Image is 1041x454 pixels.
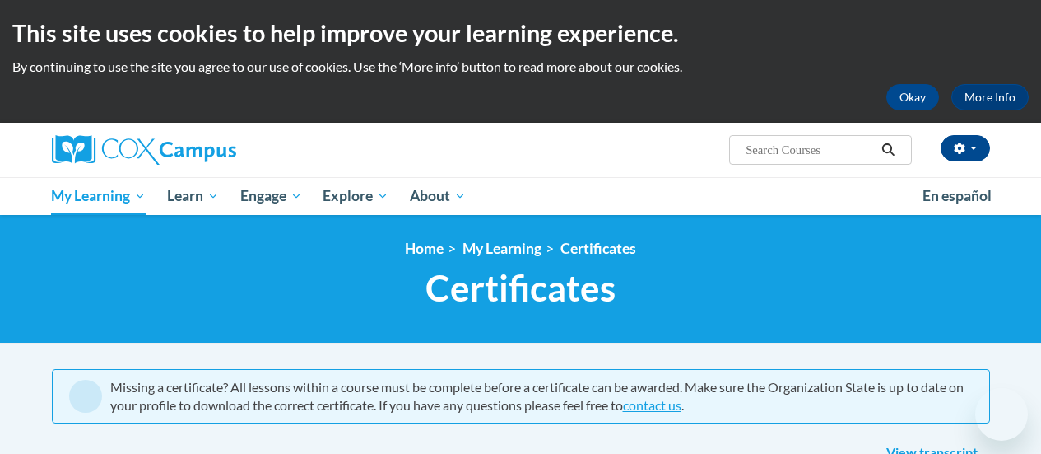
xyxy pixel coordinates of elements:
h2: This site uses cookies to help improve your learning experience. [12,16,1029,49]
img: Cox Campus [52,135,236,165]
input: Search Courses [744,140,876,160]
span: Certificates [425,266,616,310]
a: Certificates [560,240,636,257]
span: My Learning [51,186,146,206]
a: About [399,177,476,215]
a: contact us [623,397,681,413]
p: By continuing to use the site you agree to our use of cookies. Use the ‘More info’ button to read... [12,58,1029,76]
a: Explore [312,177,399,215]
a: Learn [156,177,230,215]
iframe: Button to launch messaging window [975,388,1028,441]
a: My Learning [41,177,157,215]
button: Account Settings [941,135,990,161]
div: Missing a certificate? All lessons within a course must be complete before a certificate can be a... [110,378,973,414]
span: Learn [167,186,219,206]
a: My Learning [462,240,541,257]
button: Search [876,140,900,160]
span: Explore [323,186,388,206]
a: Home [405,240,444,257]
a: En español [912,179,1002,213]
span: Engage [240,186,302,206]
div: Main menu [40,177,1002,215]
a: Engage [230,177,313,215]
a: Cox Campus [52,135,348,165]
span: En español [922,187,992,204]
span: About [410,186,466,206]
a: More Info [951,84,1029,110]
button: Okay [886,84,939,110]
